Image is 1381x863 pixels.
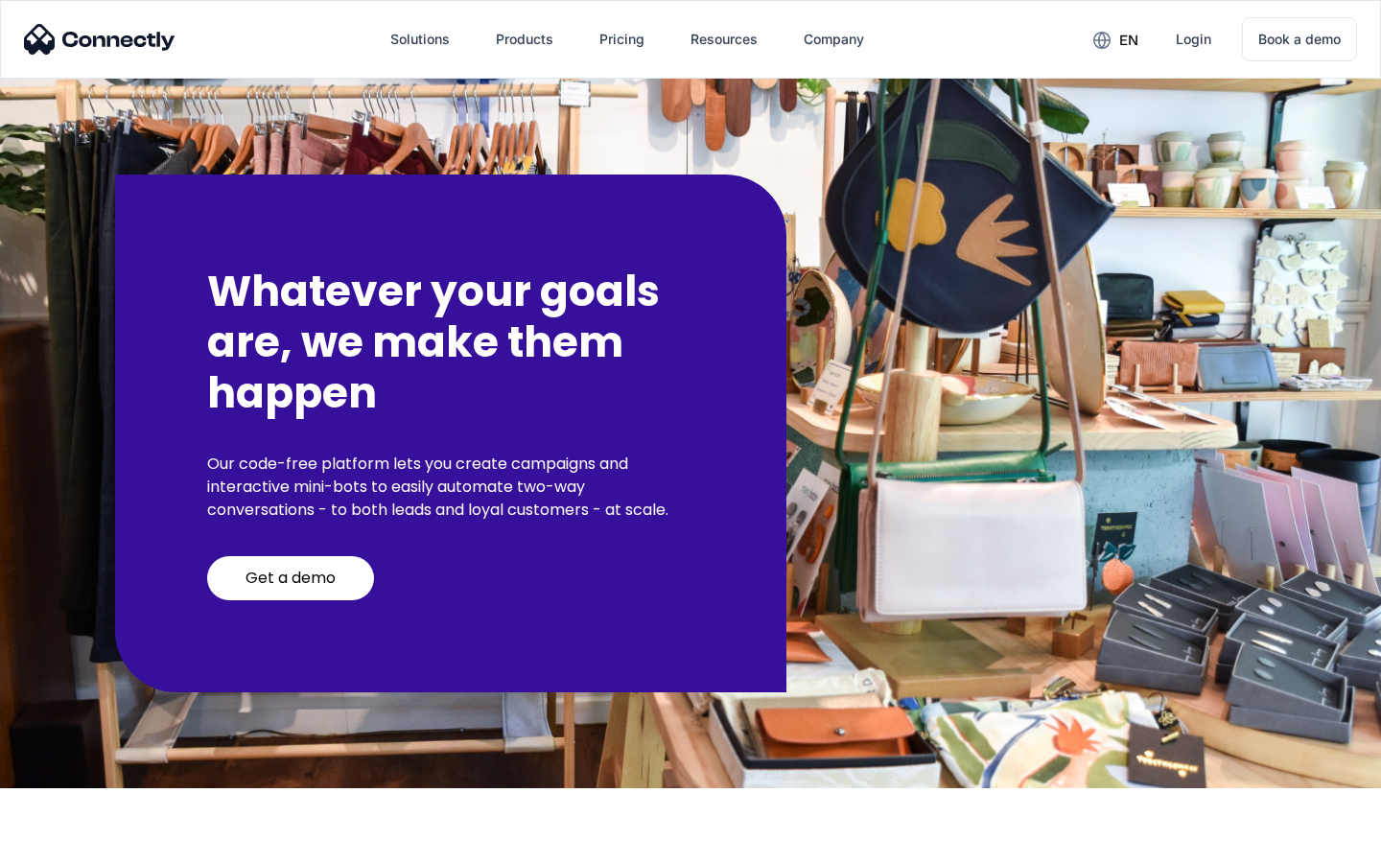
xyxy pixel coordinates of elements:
[804,26,864,53] div: Company
[246,569,336,588] div: Get a demo
[207,267,694,418] h2: Whatever your goals are, we make them happen
[19,829,115,856] aside: Language selected: English
[1078,25,1153,54] div: en
[496,26,553,53] div: Products
[1160,16,1227,62] a: Login
[375,16,465,62] div: Solutions
[24,24,176,55] img: Connectly Logo
[1176,26,1211,53] div: Login
[1242,17,1357,61] a: Book a demo
[207,453,694,522] p: Our code-free platform lets you create campaigns and interactive mini-bots to easily automate two...
[480,16,569,62] div: Products
[599,26,644,53] div: Pricing
[584,16,660,62] a: Pricing
[390,26,450,53] div: Solutions
[788,16,879,62] div: Company
[38,829,115,856] ul: Language list
[1119,27,1138,54] div: en
[690,26,758,53] div: Resources
[675,16,773,62] div: Resources
[207,556,374,600] a: Get a demo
